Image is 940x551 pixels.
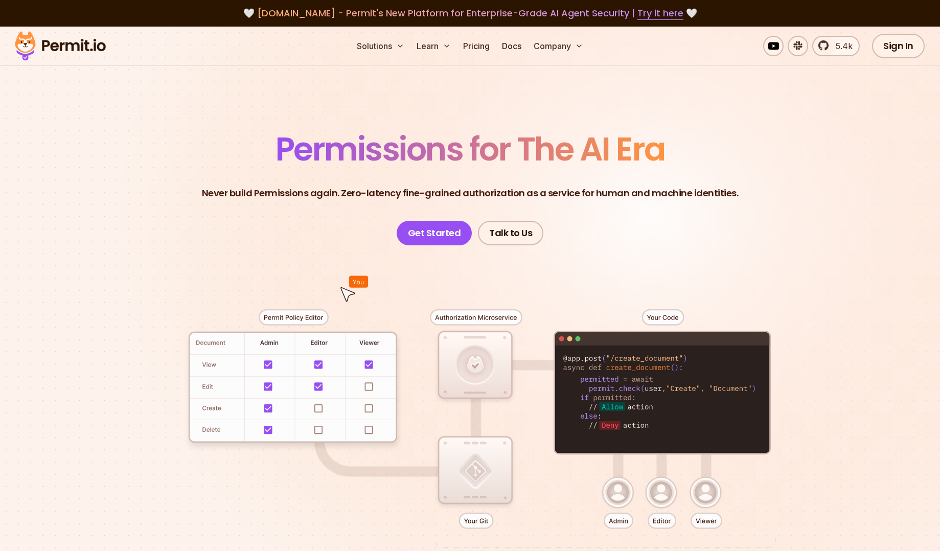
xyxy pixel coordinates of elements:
[353,36,408,56] button: Solutions
[498,36,525,56] a: Docs
[257,7,683,19] span: [DOMAIN_NAME] - Permit's New Platform for Enterprise-Grade AI Agent Security |
[10,29,110,63] img: Permit logo
[530,36,587,56] button: Company
[276,126,665,172] span: Permissions for The AI Era
[478,221,543,245] a: Talk to Us
[25,6,915,20] div: 🤍 🤍
[872,34,925,58] a: Sign In
[459,36,494,56] a: Pricing
[412,36,455,56] button: Learn
[637,7,683,20] a: Try it here
[812,36,860,56] a: 5.4k
[397,221,472,245] a: Get Started
[202,186,739,200] p: Never build Permissions again. Zero-latency fine-grained authorization as a service for human and...
[830,40,853,52] span: 5.4k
